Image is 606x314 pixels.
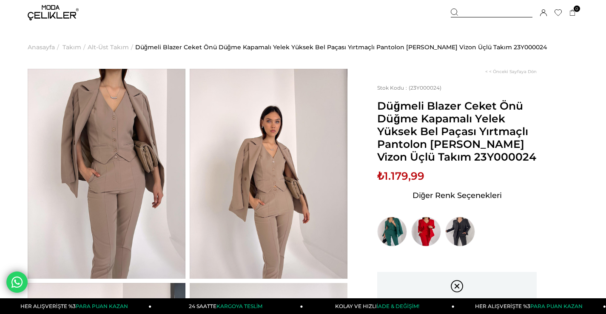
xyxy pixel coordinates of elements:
[63,25,81,69] a: Takım
[28,69,185,279] img: Paola Üçlü Takım 23Y000024
[76,303,128,309] span: PARA PUAN KAZAN
[413,189,502,202] span: Diğer Renk Seçenekleri
[377,170,424,182] span: ₺1.179,99
[377,85,409,91] span: Stok Kodu
[88,25,135,69] li: >
[88,25,129,69] a: Alt-Üst Takım
[455,298,606,314] a: HER ALIŞVERİŞTE %3PARA PUAN KAZAN
[151,298,303,314] a: 24 SAATTEKARGOYA TESLİM
[63,25,88,69] li: >
[190,69,347,279] img: Paola Üçlü Takım 23Y000024
[574,6,580,12] span: 0
[303,298,455,314] a: KOLAY VE HIZLIİADE & DEĞİŞİM!
[411,217,441,246] img: Düğmeli Blazer Ceket Önü Düğme Kapamalı Yelek Yüksek Bel Paçası Yırtmaçlı Pantolon Paola Kadın Kı...
[377,85,441,91] span: (23Y000024)
[530,303,583,309] span: PARA PUAN KAZAN
[28,25,55,69] a: Anasayfa
[377,99,537,163] span: Düğmeli Blazer Ceket Önü Düğme Kapamalı Yelek Yüksek Bel Paçası Yırtmaçlı Pantolon [PERSON_NAME] ...
[377,303,419,309] span: İADE & DEĞİŞİM!
[377,217,407,246] img: Düğmeli Blazer Ceket Önü Düğme Kapamalı Yelek Yüksek Bel Paçası Yırtmaçlı Pantolon Paola Kadın Zü...
[569,10,576,16] a: 0
[485,69,537,74] a: < < Önceki Sayfaya Dön
[135,25,547,69] a: Düğmeli Blazer Ceket Önü Düğme Kapamalı Yelek Yüksek Bel Paçası Yırtmaçlı Pantolon [PERSON_NAME] ...
[445,217,475,246] img: Düğmeli Blazer Ceket Önü Düğme Kapamalı Yelek Yüksek Bel Paçası Yırtmaçlı Pantolon Paola Kadın Si...
[216,303,262,309] span: KARGOYA TESLİM
[28,5,79,20] img: logo
[28,25,61,69] li: >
